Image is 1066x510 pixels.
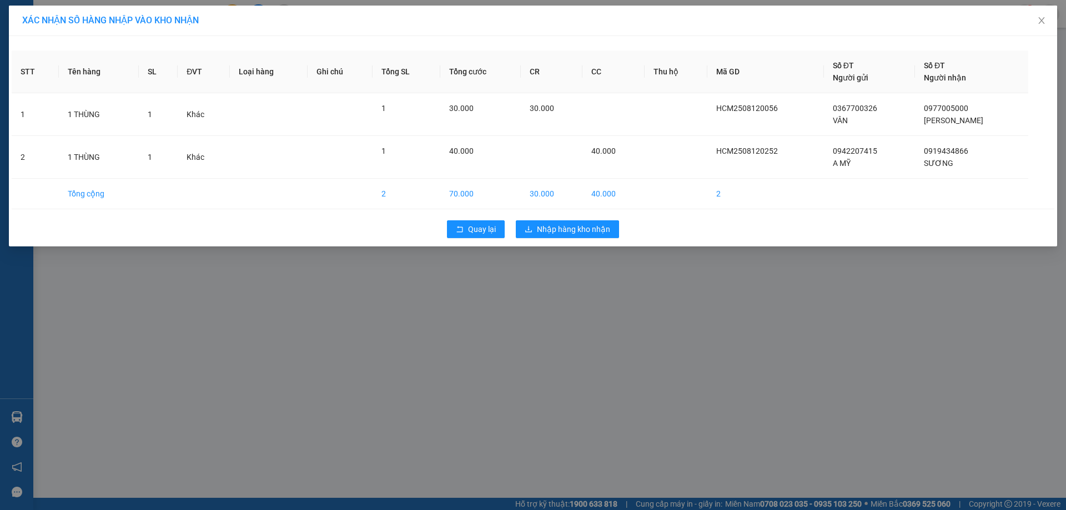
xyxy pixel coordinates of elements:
span: rollback [456,225,464,234]
td: 1 [12,93,59,136]
span: close [1037,16,1046,25]
td: 2 [12,136,59,179]
td: 30.000 [521,179,583,209]
td: Khác [178,93,230,136]
th: Tổng SL [373,51,440,93]
span: [PERSON_NAME] [924,116,983,125]
th: Tổng cước [440,51,521,93]
th: SL [139,51,178,93]
span: 30.000 [530,104,554,113]
span: 30.000 [449,104,474,113]
td: 1 THÙNG [59,136,139,179]
span: Số ĐT [833,61,854,70]
span: SƯƠNG [924,159,953,168]
span: 40.000 [449,147,474,155]
span: 0942207415 [833,147,877,155]
span: Người gửi [833,73,868,82]
span: 1 [381,104,386,113]
button: Close [1026,6,1057,37]
span: Quay lại [468,223,496,235]
th: Loại hàng [230,51,307,93]
th: Ghi chú [308,51,373,93]
th: CC [582,51,645,93]
td: 70.000 [440,179,521,209]
span: 40.000 [591,147,616,155]
span: A MỸ [833,159,851,168]
span: Nhập hàng kho nhận [537,223,610,235]
span: Người nhận [924,73,966,82]
span: 0977005000 [924,104,968,113]
th: ĐVT [178,51,230,93]
span: XÁC NHẬN SỐ HÀNG NHẬP VÀO KHO NHẬN [22,15,199,26]
th: Tên hàng [59,51,139,93]
span: 1 [148,153,152,161]
td: Khác [178,136,230,179]
span: HCM2508120252 [716,147,778,155]
td: 2 [373,179,440,209]
td: Tổng cộng [59,179,139,209]
td: 1 THÙNG [59,93,139,136]
span: 0367700326 [833,104,877,113]
th: STT [12,51,59,93]
span: 0919434866 [924,147,968,155]
button: rollbackQuay lại [447,220,505,238]
span: download [525,225,532,234]
th: CR [521,51,583,93]
span: 1 [148,110,152,119]
span: 1 [381,147,386,155]
span: HCM2508120056 [716,104,778,113]
span: VÂN [833,116,848,125]
th: Thu hộ [645,51,707,93]
button: downloadNhập hàng kho nhận [516,220,619,238]
td: 2 [707,179,824,209]
span: Số ĐT [924,61,945,70]
th: Mã GD [707,51,824,93]
td: 40.000 [582,179,645,209]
